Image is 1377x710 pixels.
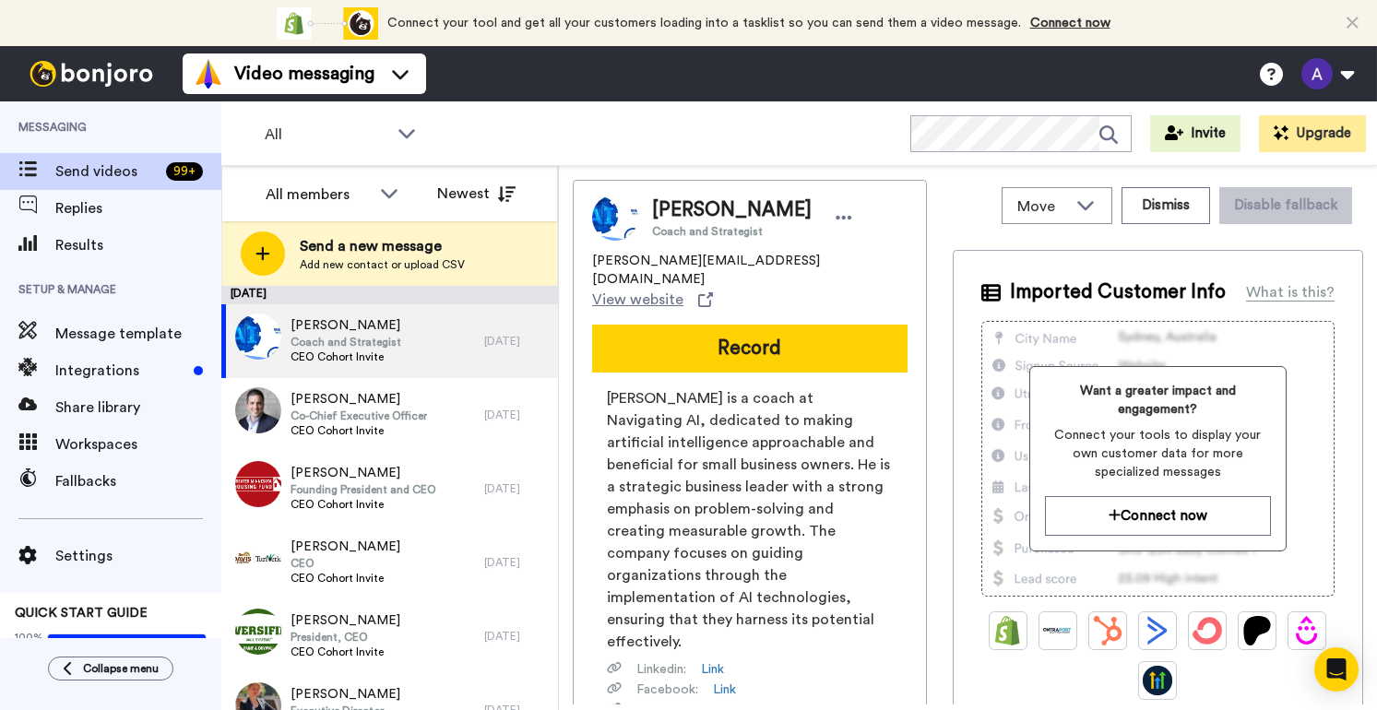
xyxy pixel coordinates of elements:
span: Results [55,234,221,256]
img: ActiveCampaign [1143,616,1172,645]
img: 4d42bb4c-3651-4d3a-ada3-6b7fe1b8a210.png [235,535,281,581]
span: Coach and Strategist [291,335,401,349]
a: Link [713,680,736,699]
span: Integrations [55,360,186,382]
div: [DATE] [221,286,558,304]
button: Invite [1150,115,1240,152]
span: QUICK START GUIDE [15,607,148,620]
img: bj-logo-header-white.svg [22,61,160,87]
span: Imported Customer Info [1010,278,1226,306]
img: Patreon [1242,616,1272,645]
span: President, CEO [291,630,400,645]
div: Open Intercom Messenger [1314,647,1359,692]
span: Share library [55,396,221,419]
span: Add new contact or upload CSV [300,257,465,272]
button: Upgrade [1259,115,1366,152]
img: e7f4a850-5262-4899-9c5b-ccdb0379b026.jpg [235,314,281,360]
button: Disable fallback [1219,187,1352,224]
span: Coach and Strategist [652,224,812,239]
span: Founding President and CEO [291,482,436,497]
span: CEO Cohort Invite [291,645,400,659]
button: Connect now [1045,496,1271,536]
span: [PERSON_NAME] [291,316,401,335]
span: Co-Chief Executive Officer [291,408,427,423]
a: Connect now [1030,17,1110,30]
a: View website [592,289,713,311]
span: Replies [55,197,221,219]
div: [DATE] [484,408,549,422]
div: [DATE] [484,629,549,644]
span: View website [592,289,683,311]
span: Video messaging [234,61,374,87]
img: ConvertKit [1193,616,1222,645]
span: Send videos [55,160,159,183]
span: Send a new message [300,235,465,257]
span: CEO Cohort Invite [291,571,400,586]
a: Link [701,660,724,679]
div: [DATE] [484,481,549,496]
span: Linkedin : [636,660,686,679]
span: CEO Cohort Invite [291,423,427,438]
img: vm-color.svg [194,59,223,89]
div: What is this? [1246,281,1335,303]
span: Move [1017,195,1067,218]
span: Connect your tools to display your own customer data for more specialized messages [1045,426,1271,481]
button: Collapse menu [48,657,173,680]
div: [DATE] [484,555,549,570]
button: Record [592,325,908,373]
div: [DATE] [484,334,549,349]
div: animation [277,7,378,40]
img: 39293bb0-1ae5-4151-a78a-8e229646c625.png [235,461,281,507]
span: CEO [291,556,400,571]
span: Collapse menu [83,661,159,676]
span: Facebook : [636,680,698,699]
img: GoHighLevel [1143,666,1172,695]
img: Hubspot [1093,616,1122,645]
img: Image of Tim Holmes [592,195,638,241]
button: Newest [423,175,529,212]
span: [PERSON_NAME][EMAIL_ADDRESS][DOMAIN_NAME] [592,252,908,289]
span: Message template [55,323,221,345]
img: Drip [1292,616,1322,645]
span: Want a greater impact and engagement? [1045,382,1271,419]
span: Connect your tool and get all your customers loading into a tasklist so you can send them a video... [387,17,1021,30]
div: All members [266,183,371,206]
span: [PERSON_NAME] is a coach at Navigating AI, dedicated to making artificial intelligence approachab... [607,387,893,653]
span: [PERSON_NAME] [291,538,400,556]
span: CEO Cohort Invite [291,349,401,364]
img: e19eede0-4b7c-4b30-9fed-05ab7a6a17d6.png [235,609,281,655]
span: [PERSON_NAME] [652,196,812,224]
img: b69edac0-5d84-40f4-b702-981efecc3811.jpg [235,387,281,433]
span: [PERSON_NAME] [291,685,400,704]
span: 100% [15,630,43,645]
span: Fallbacks [55,470,221,492]
span: [PERSON_NAME] [291,390,427,408]
img: Shopify [993,616,1023,645]
span: [PERSON_NAME] [291,464,436,482]
span: Workspaces [55,433,221,456]
span: CEO Cohort Invite [291,497,436,512]
span: Settings [55,545,221,567]
img: Ontraport [1043,616,1073,645]
div: 99 + [166,162,203,181]
button: Dismiss [1122,187,1210,224]
span: All [265,124,388,146]
span: [PERSON_NAME] [291,611,400,630]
